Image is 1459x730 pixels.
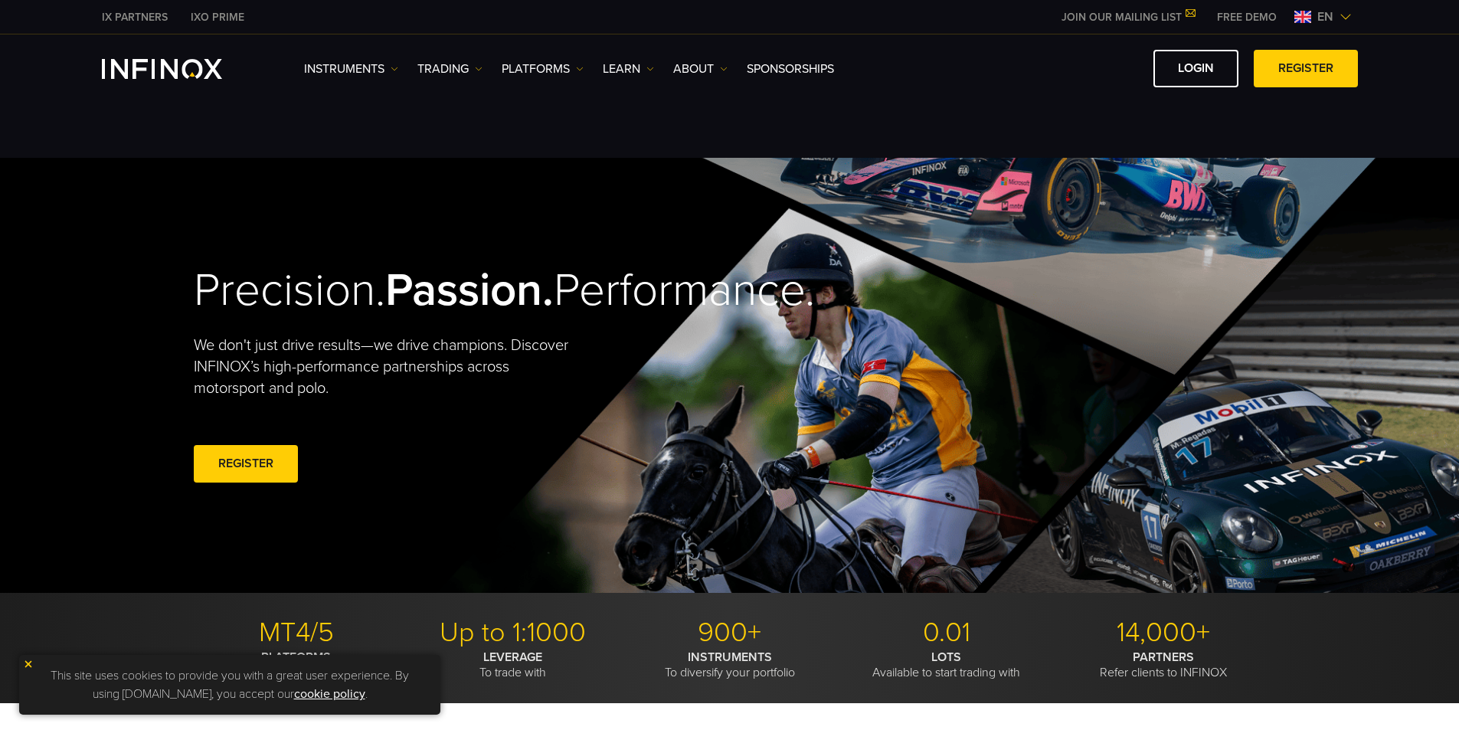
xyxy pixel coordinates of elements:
[194,335,580,399] p: We don't just drive results—we drive champions. Discover INFINOX’s high-performance partnerships ...
[1254,50,1358,87] a: REGISTER
[1061,616,1266,650] p: 14,000+
[304,60,398,78] a: Instruments
[747,60,834,78] a: SPONSORSHIPS
[844,650,1049,680] p: Available to start trading with
[194,445,298,483] a: REGISTER
[844,616,1049,650] p: 0.01
[931,650,961,665] strong: LOTS
[27,663,433,707] p: This site uses cookies to provide you with a great user experience. By using [DOMAIN_NAME], you a...
[385,263,554,318] strong: Passion.
[627,616,833,650] p: 900+
[294,686,365,702] a: cookie policy
[179,9,256,25] a: INFINOX
[23,659,34,669] img: yellow close icon
[194,650,399,680] p: With modern trading tools
[411,616,616,650] p: Up to 1:1000
[627,650,833,680] p: To diversify your portfolio
[688,650,772,665] strong: INSTRUMENTS
[1050,11,1205,24] a: JOIN OUR MAILING LIST
[502,60,584,78] a: PLATFORMS
[483,650,542,665] strong: LEVERAGE
[1205,9,1288,25] a: INFINOX MENU
[1061,650,1266,680] p: Refer clients to INFINOX
[1153,50,1238,87] a: LOGIN
[1311,8,1340,26] span: en
[261,650,331,665] strong: PLATFORMS
[417,60,483,78] a: TRADING
[603,60,654,78] a: Learn
[194,616,399,650] p: MT4/5
[673,60,728,78] a: ABOUT
[411,650,616,680] p: To trade with
[194,263,676,319] h2: Precision. Performance.
[1133,650,1194,665] strong: PARTNERS
[102,59,258,79] a: INFINOX Logo
[90,9,179,25] a: INFINOX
